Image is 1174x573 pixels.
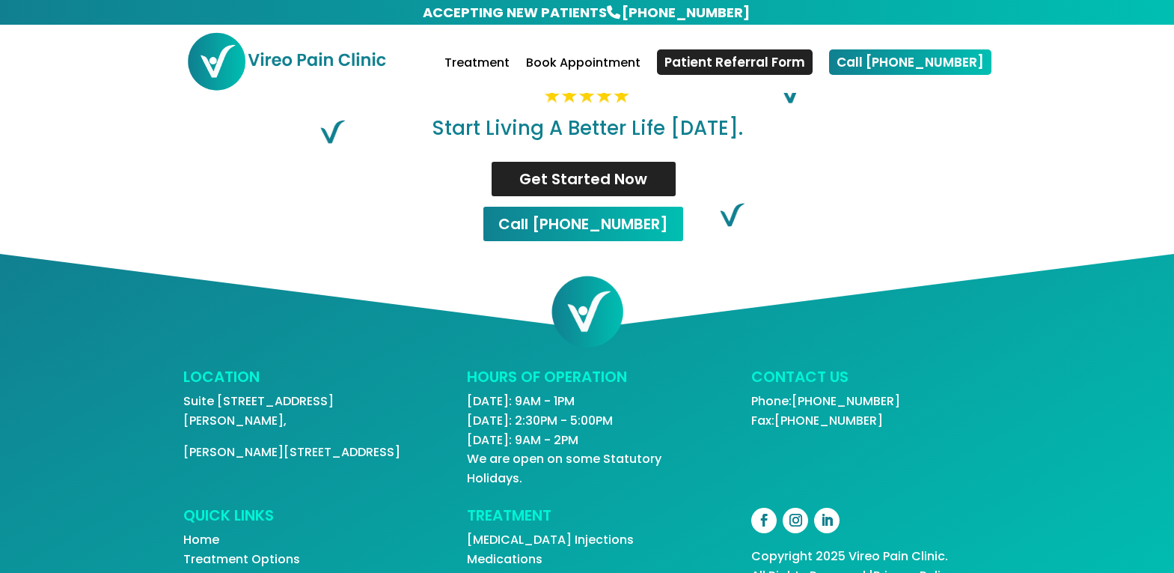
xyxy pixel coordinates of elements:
a: Follow on LinkedIn [814,508,840,533]
p: Phone: Fax: [751,392,991,430]
a: Patient Referral Form [657,49,813,75]
a: Follow on Facebook [751,508,777,533]
h3: HOURS OF OPERATION [467,369,706,392]
h2: Start Living A Better Life [DATE]. [187,118,988,145]
a: [PHONE_NUMBER] [792,392,900,410]
a: [PERSON_NAME][STREET_ADDRESS] [183,443,400,461]
a: [PHONE_NUMBER] [620,1,751,23]
h3: LOCATION [183,369,423,392]
h3: TREATMENT [467,508,706,530]
a: Home [183,531,219,548]
img: cropped-Favicon-Vireo-Pain-Clinic-Markham-Chronic-Pain-Treatment-Interventional-Pain-Management-R... [550,274,625,349]
a: Treatment Options [183,551,300,568]
a: [MEDICAL_DATA] Injections [467,531,634,548]
a: Get Started Now [490,160,677,198]
h3: QUICK LINKS [183,508,423,530]
a: Call [PHONE_NUMBER] [482,205,685,243]
a: Suite [STREET_ADDRESS][PERSON_NAME], [183,392,334,429]
a: Book Appointment [526,58,640,93]
a: Call [PHONE_NUMBER] [829,49,991,75]
img: Vireo Pain Clinic [186,31,387,91]
a: Treatment [444,58,510,93]
p: [DATE]: 9AM - 1PM [DATE]: 2:30PM - 5:00PM [DATE]: 9AM - 2PM We are open on some Statutory Holidays. [467,392,706,488]
h3: CONTACT US [751,369,991,392]
img: 5_star-final [542,86,632,106]
a: Medications [467,551,542,568]
a: [PHONE_NUMBER] [774,412,883,429]
a: Follow on Instagram [783,508,808,533]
